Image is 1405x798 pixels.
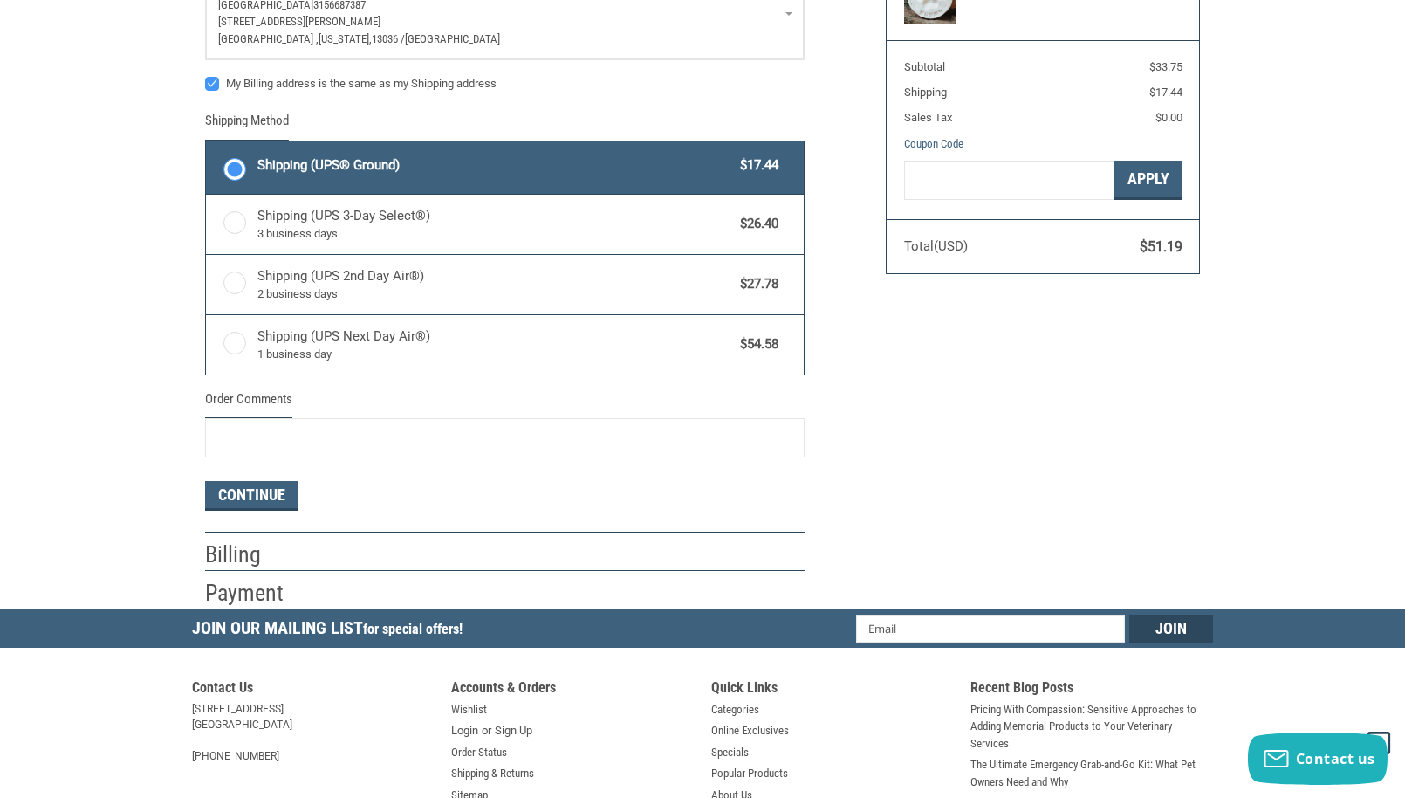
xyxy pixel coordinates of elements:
h5: Join Our Mailing List [192,609,471,653]
span: $27.78 [731,274,778,294]
button: Continue [205,481,298,511]
h5: Accounts & Orders [451,679,694,701]
span: 2 business days [257,285,732,303]
legend: Shipping Method [205,111,289,140]
span: Shipping [904,86,947,99]
span: or [471,722,502,740]
span: for special offers! [363,621,463,637]
a: Shipping & Returns [451,765,534,782]
span: Total (USD) [904,238,968,254]
h5: Recent Blog Posts [970,679,1213,701]
input: Email [856,615,1126,643]
span: $54.58 [731,334,778,354]
a: The Ultimate Emergency Grab-and-Go Kit: What Pet Owners Need and Why [970,756,1213,790]
button: Contact us [1248,733,1388,785]
span: [GEOGRAPHIC_DATA] , [218,32,319,45]
input: Join [1129,615,1213,643]
span: Contact us [1296,749,1375,768]
input: Gift Certificate or Coupon Code [904,161,1114,200]
span: Sales Tax [904,111,952,124]
a: Login [451,722,478,740]
a: Categories [711,701,759,719]
a: Popular Products [711,765,788,782]
span: Shipping (UPS Next Day Air®) [257,327,732,363]
span: Shipping (UPS 3-Day Select®) [257,206,732,243]
span: 1 business day [257,346,732,363]
a: Order Status [451,744,507,761]
h2: Payment [205,579,307,608]
span: Shipping (UPS® Ground) [257,155,732,175]
span: $0.00 [1155,111,1182,124]
span: 13036 / [372,32,405,45]
span: $17.44 [1149,86,1182,99]
span: $51.19 [1140,238,1182,255]
button: Apply [1114,161,1182,200]
span: $26.40 [731,214,778,234]
span: [US_STATE], [319,32,372,45]
span: $33.75 [1149,60,1182,73]
span: Shipping (UPS 2nd Day Air®) [257,266,732,303]
h2: Billing [205,540,307,569]
a: Wishlist [451,701,487,719]
span: [GEOGRAPHIC_DATA] [405,32,500,45]
a: Sign Up [495,722,532,740]
span: [STREET_ADDRESS][PERSON_NAME] [218,15,380,28]
a: Coupon Code [904,137,963,150]
a: Pricing With Compassion: Sensitive Approaches to Adding Memorial Products to Your Veterinary Serv... [970,701,1213,753]
a: Online Exclusives [711,722,789,740]
span: $17.44 [731,155,778,175]
span: Subtotal [904,60,945,73]
address: [STREET_ADDRESS] [GEOGRAPHIC_DATA] [PHONE_NUMBER] [192,701,435,764]
label: My Billing address is the same as my Shipping address [205,77,805,91]
legend: Order Comments [205,389,292,418]
h5: Quick Links [711,679,954,701]
a: Specials [711,744,749,761]
span: 3 business days [257,225,732,243]
h5: Contact Us [192,679,435,701]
